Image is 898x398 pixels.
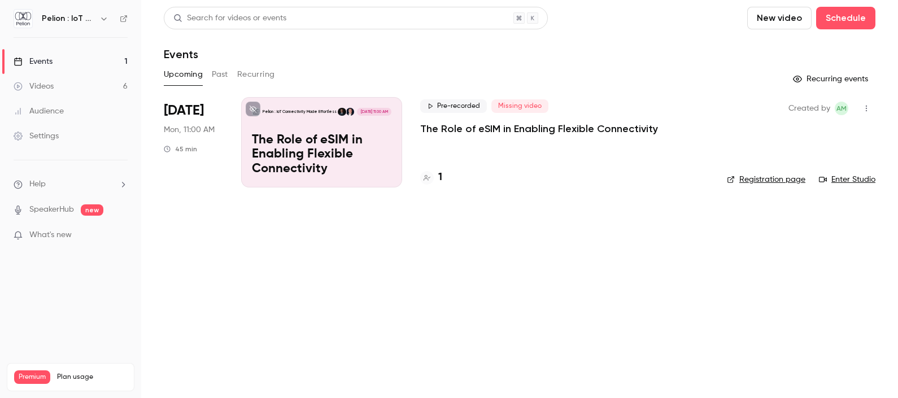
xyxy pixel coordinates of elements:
[727,174,805,185] a: Registration page
[420,99,487,113] span: Pre-recorded
[338,108,346,116] img: Fredrik Stålbrand
[816,7,875,29] button: Schedule
[14,56,53,67] div: Events
[241,97,402,187] a: The Role of eSIM in Enabling Flexible Connectivity Pelion : IoT Connectivity Made EffortlessNiall...
[263,109,337,115] p: Pelion : IoT Connectivity Made Effortless
[357,108,391,116] span: [DATE] 11:00 AM
[491,99,548,113] span: Missing video
[14,106,64,117] div: Audience
[747,7,812,29] button: New video
[438,170,442,185] h4: 1
[212,65,228,84] button: Past
[164,47,198,61] h1: Events
[346,108,354,116] img: Niall Strachan
[420,170,442,185] a: 1
[42,13,95,24] h6: Pelion : IoT Connectivity Made Effortless
[164,102,204,120] span: [DATE]
[836,102,847,115] span: AM
[164,65,203,84] button: Upcoming
[14,10,32,28] img: Pelion : IoT Connectivity Made Effortless
[14,130,59,142] div: Settings
[788,70,875,88] button: Recurring events
[29,204,74,216] a: SpeakerHub
[173,12,286,24] div: Search for videos or events
[252,133,391,177] p: The Role of eSIM in Enabling Flexible Connectivity
[114,230,128,240] iframe: Noticeable Trigger
[835,102,848,115] span: Anna Murdoch
[237,65,275,84] button: Recurring
[81,204,103,216] span: new
[164,145,197,154] div: 45 min
[819,174,875,185] a: Enter Studio
[29,229,72,241] span: What's new
[14,178,128,190] li: help-dropdown-opener
[788,102,830,115] span: Created by
[164,124,215,135] span: Mon, 11:00 AM
[14,370,50,384] span: Premium
[420,122,658,135] a: The Role of eSIM in Enabling Flexible Connectivity
[164,97,223,187] div: Sep 22 Mon, 11:00 AM (Europe/London)
[57,373,127,382] span: Plan usage
[14,81,54,92] div: Videos
[29,178,46,190] span: Help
